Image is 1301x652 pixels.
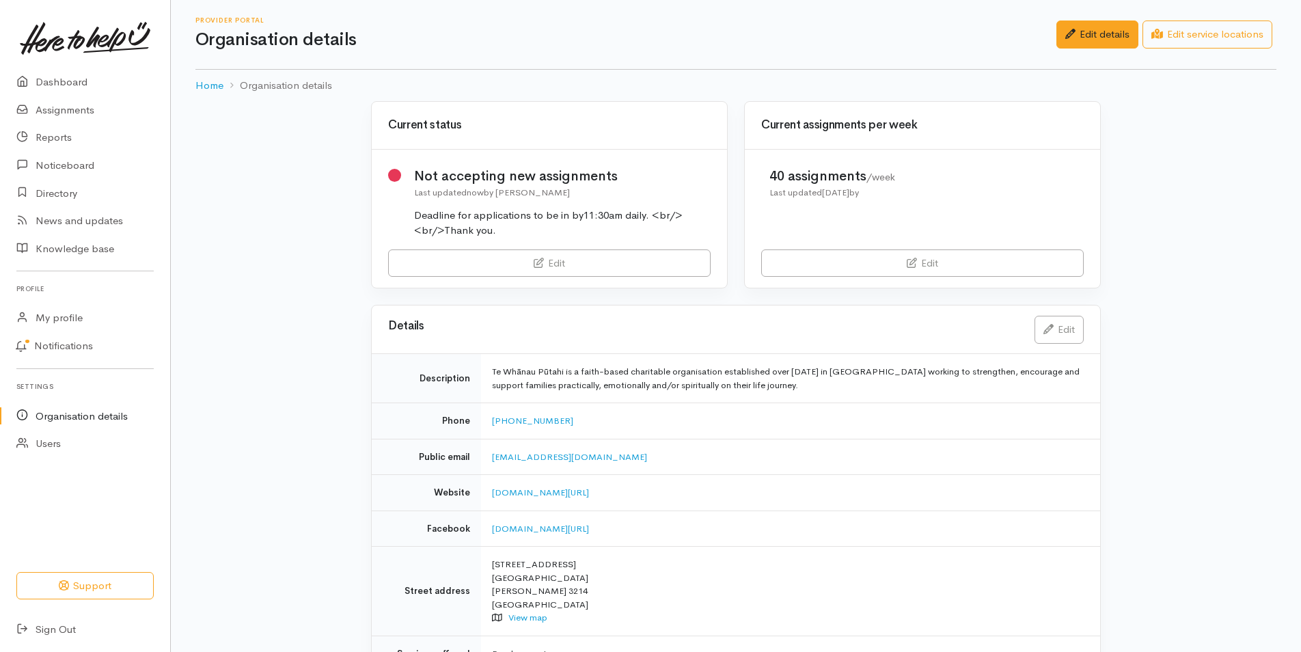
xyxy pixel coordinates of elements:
h6: Provider Portal [195,16,1056,24]
a: Edit [1035,316,1084,344]
h3: Current assignments per week [761,119,1084,132]
td: Phone [372,403,481,439]
a: Edit [761,249,1084,277]
a: Edit [388,249,711,277]
time: [DATE] [822,187,849,198]
a: Home [195,78,223,94]
span: /week [866,171,895,183]
div: Deadline for applications to be in by11:30am daily. <br/><br/>Thank you. [414,208,711,239]
div: 40 assignments [769,166,895,186]
a: View map [508,612,547,623]
div: Last updated by [769,186,895,200]
a: [DOMAIN_NAME][URL] [492,487,589,498]
td: Facebook [372,511,481,547]
li: Organisation details [223,78,332,94]
h6: Settings [16,377,154,396]
td: Street address [372,547,481,636]
h3: Details [388,320,1018,333]
td: Website [372,475,481,511]
div: Last updated by [PERSON_NAME] [414,186,711,200]
a: [EMAIL_ADDRESS][DOMAIN_NAME] [492,451,647,463]
td: Public email [372,439,481,475]
h1: Organisation details [195,30,1056,50]
button: Support [16,572,154,600]
h3: Current status [388,119,711,132]
a: Edit service locations [1142,21,1272,49]
nav: breadcrumb [195,70,1276,102]
td: [STREET_ADDRESS] [GEOGRAPHIC_DATA] [PERSON_NAME] 3214 [GEOGRAPHIC_DATA] [481,547,1100,636]
a: [DOMAIN_NAME][URL] [492,523,589,534]
td: Te Whānau Pūtahi is a faith-based charitable organisation established over [DATE] in [GEOGRAPHIC_... [481,354,1100,403]
td: Description [372,354,481,403]
div: Not accepting new assignments [414,166,711,186]
a: [PHONE_NUMBER] [492,415,573,426]
a: Edit details [1056,21,1138,49]
time: now [467,187,484,198]
h6: Profile [16,280,154,298]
